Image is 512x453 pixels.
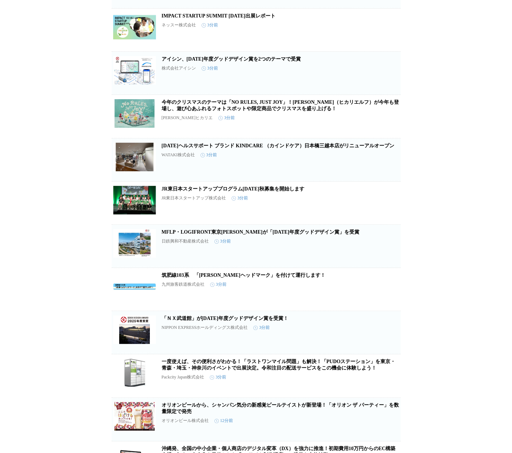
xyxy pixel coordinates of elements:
[162,281,204,287] p: 九州旅客鉄道株式会社
[162,115,213,121] p: [PERSON_NAME]ヒカリエ
[162,13,275,19] a: IMPACT STARTUP SUMMIT [DATE]出展レポート
[202,65,218,71] time: 3分前
[113,99,156,128] img: 今年のクリスマスのテーマは「NO RULES, JUST JOY」！HikariELF（ヒカリエルフ）が今年も登場し、遊び心あふれるフォトスポットや限定商品でクリスマスを盛り上げる！
[162,100,399,111] a: 今年のクリスマスのテーマは「NO RULES, JUST JOY」！[PERSON_NAME]（ヒカリエルフ）が今年も登場し、遊び心あふれるフォトスポットや限定商品でクリスマスを盛り上げる！
[253,325,270,331] time: 3分前
[162,195,226,201] p: JR東日本スタートアップ株式会社
[162,56,301,62] a: アイシン、[DATE]年度グッドデザイン賞を2つのテーマで受賞
[113,358,156,387] img: 一度使えば、その便利さがわかる！「ラストワンマイル問題」も解決！「PUDOステーション」を東京・青森・埼玉・神奈川のイベントで出展決定。令和注目の配送サービスをこの機会に体験しよう！
[162,229,359,235] a: MFLP・LOGIFRONT東京[PERSON_NAME]が「[DATE]年度グッドデザイン賞」を受賞
[162,186,304,192] a: JR東日本スタートアッププログラム[DATE]秋募集を開始します
[162,143,394,148] a: [DATE]ヘルスサポート ブランド KINDCARE （カインドケア）日本橋三越本店がリニューアルオープン
[218,115,235,121] time: 3分前
[214,238,231,244] time: 3分前
[113,272,156,301] img: 筑肥線103系 「唐津くんちヘッドマーク」を付けて運行します！
[162,402,399,414] a: オリオンビールから、シャンパン気分の新感覚ビールテイストが新登場！「オリオン ザ パーティー」を数量限定で発売
[113,143,156,171] img: 10/15（水）ヘルスサポート ブランド KINDCARE （カインドケア）日本橋三越本店がリニューアルオープン
[232,195,248,201] time: 3分前
[210,374,226,380] time: 3分前
[113,402,156,431] img: オリオンビールから、シャンパン気分の新感覚ビールテイストが新登場！「オリオン ザ パーティー」を数量限定で発売
[210,281,227,287] time: 3分前
[113,315,156,344] img: 「ＮＸ武道館」が2025年度グッドデザイン賞を受賞！
[162,374,204,380] p: Packcity Japan株式会社
[162,325,248,331] p: NIPPON EXPRESSホールディングス株式会社
[113,186,156,214] img: JR東日本スタートアッププログラム2025秋募集を開始します
[202,22,218,28] time: 3分前
[113,56,156,85] img: アイシン、2025年度グッドデザイン賞を2つのテーマで受賞
[214,418,233,424] time: 12分前
[162,316,288,321] a: 「ＮＸ武道館」が[DATE]年度グッドデザイン賞を受賞！
[162,238,209,244] p: 日鉄興和不動産株式会社
[162,273,325,278] a: 筑肥線103系 「[PERSON_NAME]ヘッドマーク」を付けて運行します！
[113,229,156,258] img: MFLP・LOGIFRONT東京板橋が「2025年度グッドデザイン賞」を受賞
[162,418,209,424] p: オリオンビール株式会社
[162,22,196,28] p: ネッスー株式会社
[162,359,396,371] a: 一度使えば、その便利さがわかる！「ラストワンマイル問題」も解決！「PUDOステーション」を東京・青森・埼玉・神奈川のイベントで出展決定。令和注目の配送サービスをこの機会に体験しよう！
[201,152,217,158] time: 3分前
[162,65,196,71] p: 株式会社アイシン
[113,13,156,41] img: IMPACT STARTUP SUMMIT 2025出展レポート
[162,152,195,158] p: WATAKI株式会社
